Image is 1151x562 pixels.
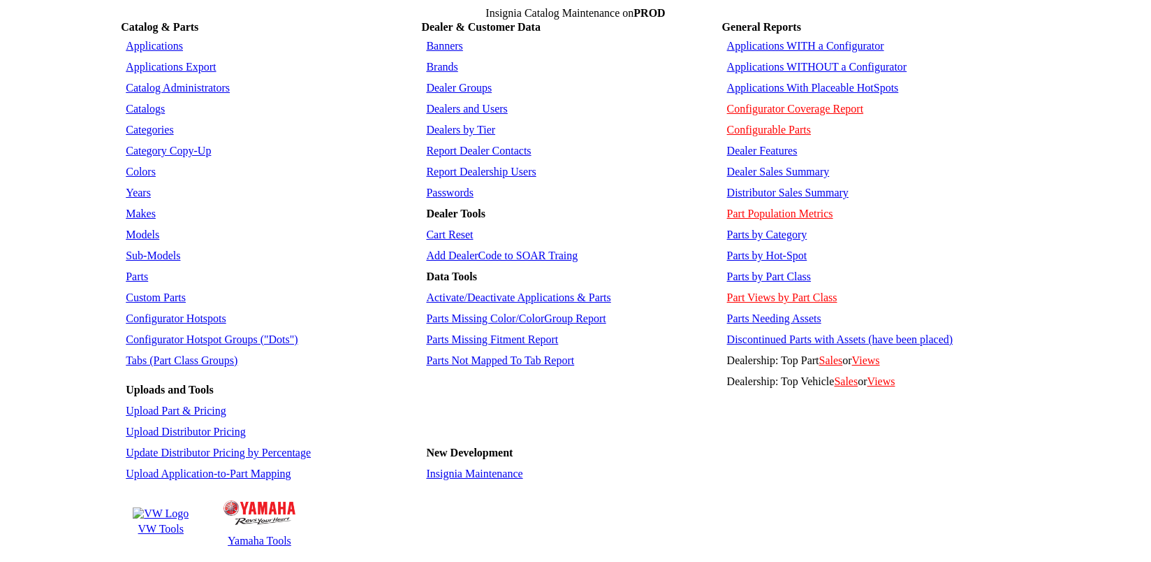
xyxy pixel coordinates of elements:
a: Update Distributor Pricing by Percentage [126,447,311,459]
a: Years [126,187,151,199]
a: Category Copy-Up [126,145,211,157]
a: Upload Application-to-Part Mapping [126,468,291,480]
a: Configurator Hotspots [126,312,226,324]
a: Report Dealer Contacts [426,145,531,157]
img: Yamaha Logo [223,500,295,525]
a: Views [852,354,880,366]
a: Catalogs [126,103,165,115]
a: Passwords [426,187,474,199]
a: Dealers by Tier [426,124,495,136]
a: Report Dealership Users [426,166,536,178]
a: Dealers and Users [426,103,507,115]
a: Parts by Category [727,229,807,240]
td: Dealership: Top Part or [724,351,1029,370]
a: Makes [126,208,156,219]
a: Upload Part & Pricing [126,405,226,417]
a: Applications With Placeable HotSpots [727,82,899,94]
a: Parts by Part Class [727,271,811,282]
a: Activate/Deactivate Applications & Parts [426,291,610,303]
a: Configurator Coverage Report [727,103,864,115]
a: Yamaha Logo Yamaha Tools [221,493,297,549]
b: Data Tools [426,271,476,282]
td: VW Tools [132,522,189,536]
td: Insignia Catalog Maintenance on [121,7,1030,20]
b: General Reports [722,21,801,33]
a: Applications WITH a Configurator [727,40,884,52]
a: Configurable Parts [727,124,811,136]
a: Dealer Features [727,145,798,157]
a: Applications [126,40,183,52]
a: Colors [126,166,156,178]
a: Cart Reset [426,229,473,240]
a: Parts Needing Assets [727,312,821,324]
a: Distributor Sales Summary [727,187,849,199]
a: Banners [426,40,462,52]
a: Parts Not Mapped To Tab Report [426,354,574,366]
a: Parts Missing Fitment Report [426,333,558,345]
a: Applications WITHOUT a Configurator [727,61,907,73]
a: Part Population Metrics [727,208,833,219]
a: Dealer Groups [426,82,492,94]
a: Parts [126,271,148,282]
b: Catalog & Parts [121,21,198,33]
a: Views [867,375,895,387]
a: Dealer Sales Summary [727,166,830,178]
a: Custom Parts [126,291,186,303]
a: Applications Export [126,61,216,73]
img: VW Logo [133,507,189,520]
span: PROD [633,7,665,19]
a: Catalog Administrators [126,82,230,94]
a: Parts Missing Color/ColorGroup Report [426,312,606,324]
a: Upload Distributor Pricing [126,426,246,438]
a: Insignia Maintenance [426,468,522,480]
a: Models [126,229,159,240]
b: New Development [426,447,513,459]
b: Dealer & Customer Data [421,21,540,33]
b: Uploads and Tools [126,384,213,396]
a: Categories [126,124,173,136]
a: Part Views by Part Class [727,291,837,303]
a: Parts by Hot-Spot [727,250,807,261]
a: Discontinued Parts with Assets (have been placed) [727,333,953,345]
a: Tabs (Part Class Groups) [126,354,237,366]
a: Sub-Models [126,250,180,261]
td: Yamaha Tools [223,534,295,548]
a: Sales [819,354,843,366]
b: Dealer Tools [426,208,485,219]
a: Brands [426,61,457,73]
a: Sales [834,375,858,387]
a: Add DealerCode to SOAR Traing [426,250,578,261]
td: Dealership: Top Vehicle or [724,372,1029,391]
a: VW Logo VW Tools [131,505,191,538]
a: Configurator Hotspot Groups ("Dots") [126,333,298,345]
